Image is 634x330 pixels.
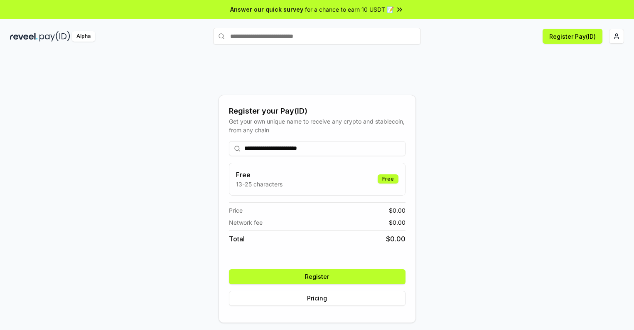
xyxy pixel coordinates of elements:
[236,170,283,180] h3: Free
[389,206,405,215] span: $ 0.00
[229,206,243,215] span: Price
[230,5,303,14] span: Answer our quick survey
[229,218,263,227] span: Network fee
[72,31,95,42] div: Alpha
[378,174,398,184] div: Free
[389,218,405,227] span: $ 0.00
[229,291,405,306] button: Pricing
[236,180,283,189] p: 13-25 characters
[10,31,38,42] img: reveel_dark
[386,234,405,244] span: $ 0.00
[39,31,70,42] img: pay_id
[229,105,405,117] div: Register your Pay(ID)
[229,269,405,284] button: Register
[229,234,245,244] span: Total
[305,5,394,14] span: for a chance to earn 10 USDT 📝
[229,117,405,134] div: Get your own unique name to receive any crypto and stablecoin, from any chain
[543,29,602,44] button: Register Pay(ID)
